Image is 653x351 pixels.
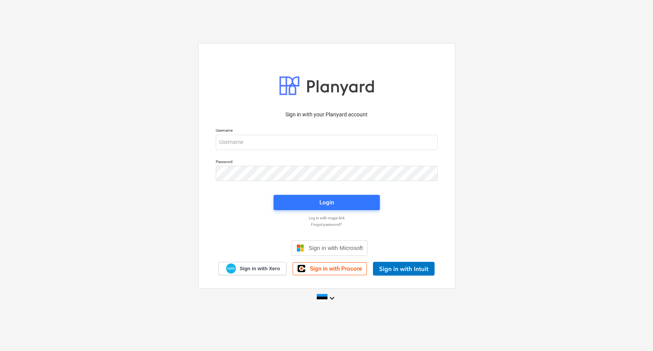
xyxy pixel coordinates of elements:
[296,244,304,252] img: Microsoft logo
[327,294,337,303] i: keyboard_arrow_down
[212,215,441,220] a: Log in with magic link
[274,195,380,210] button: Login
[310,265,362,272] span: Sign in with Procore
[216,135,438,150] input: Username
[216,111,438,119] p: Sign in with your Planyard account
[212,222,441,227] a: Forgot password?
[293,262,367,275] a: Sign in with Procore
[218,262,287,275] a: Sign in with Xero
[216,159,438,166] p: Password
[319,198,334,207] div: Login
[239,265,280,272] span: Sign in with Xero
[309,245,363,251] span: Sign in with Microsoft
[216,128,438,134] p: Username
[226,263,236,274] img: Xero logo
